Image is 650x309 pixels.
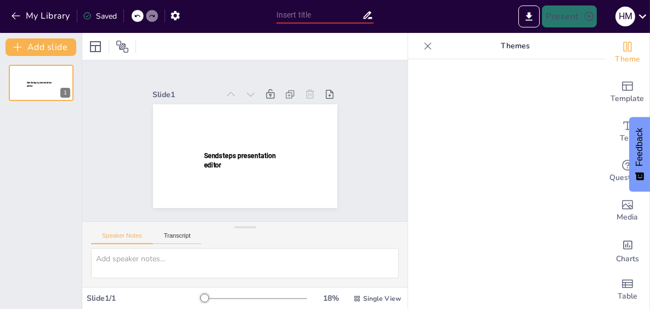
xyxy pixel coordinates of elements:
div: Slide 1 [153,89,219,100]
div: H M [615,7,635,26]
button: Speaker Notes [91,232,153,244]
span: Theme [615,53,640,65]
div: Change the overall theme [606,33,649,72]
button: Present [542,5,597,27]
div: 1 [60,88,70,98]
div: Get real-time input from your audience [606,151,649,191]
span: Position [116,40,129,53]
button: Add slide [5,38,76,56]
div: Add text boxes [606,112,649,151]
input: Insert title [276,7,363,23]
button: Feedback - Show survey [629,117,650,192]
span: Sendsteps presentation editor [27,81,52,87]
span: Template [611,93,645,105]
div: 18 % [318,293,344,304]
span: Feedback [635,128,645,166]
div: Saved [83,11,117,21]
div: 1 [9,65,74,101]
span: Table [618,290,637,302]
div: Slide 1 / 1 [87,293,202,304]
span: Questions [610,172,646,184]
p: Themes [437,33,595,59]
span: Media [617,211,638,223]
div: Add charts and graphs [606,231,649,270]
div: Add images, graphics, shapes or video [606,191,649,231]
span: Text [620,132,635,144]
div: Layout [87,38,104,55]
span: Sendsteps presentation editor [204,152,275,169]
span: Single View [363,294,401,303]
button: Transcript [153,232,202,244]
div: Add ready made slides [606,72,649,112]
span: Charts [616,253,639,265]
button: H M [615,5,635,27]
button: My Library [8,7,75,25]
button: Export to PowerPoint [518,5,540,27]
